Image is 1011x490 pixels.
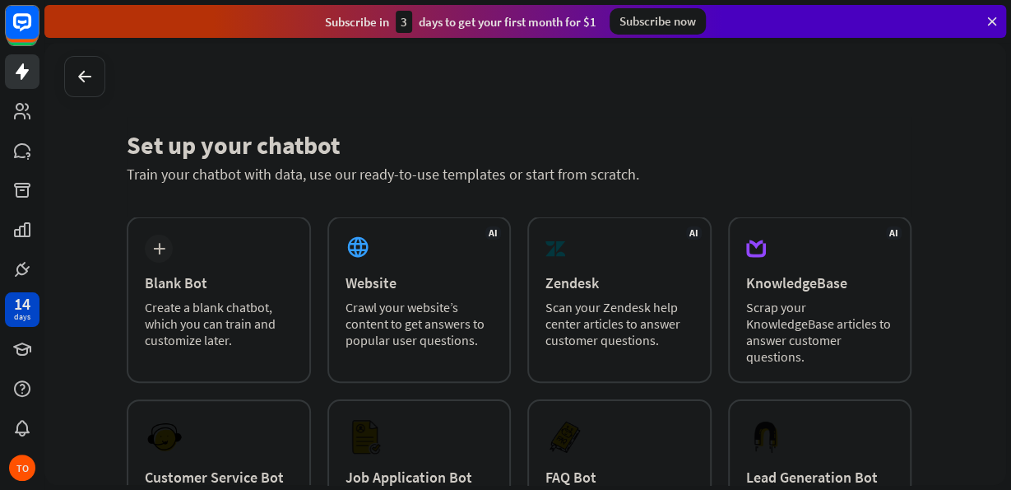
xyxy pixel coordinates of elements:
div: Subscribe now [610,8,706,35]
div: TO [9,455,35,481]
div: 14 [14,296,30,311]
a: 14 days [5,292,39,327]
button: Open LiveChat chat widget [13,7,63,56]
div: Zendesk [545,273,693,292]
div: Create a blank chatbot, which you can train and customize later. [145,299,293,348]
div: Lead Generation Bot [746,468,894,487]
div: Set up your chatbot [127,129,911,161]
div: Job Application Bot [346,468,494,487]
i: plus [153,243,165,254]
div: Website [346,273,494,292]
span: AI [886,226,902,240]
span: AI [485,226,501,240]
div: Scan your Zendesk help center articles to answer customer questions. [545,299,693,348]
div: Crawl your website’s content to get answers to popular user questions. [346,299,494,348]
div: 3 [396,11,412,33]
div: Scrap your KnowledgeBase articles to answer customer questions. [746,299,894,365]
div: Train your chatbot with data, use our ready-to-use templates or start from scratch. [127,165,911,184]
div: Customer Service Bot [145,468,293,487]
div: Blank Bot [145,273,293,292]
span: AI [686,226,702,240]
div: KnowledgeBase [746,273,894,292]
div: Subscribe in days to get your first month for $1 [325,11,596,33]
div: FAQ Bot [545,468,693,487]
div: days [14,311,30,323]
